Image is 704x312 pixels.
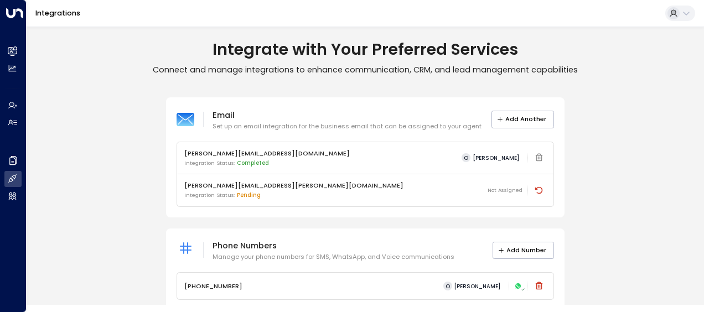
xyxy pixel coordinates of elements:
[184,191,403,199] p: Integration Status:
[237,191,261,199] span: pending
[491,111,554,128] button: Add Another
[514,282,523,291] div: WhatsApp (Active)
[493,242,554,259] button: Add Number
[184,149,350,158] p: [PERSON_NAME][EMAIL_ADDRESS][DOMAIN_NAME]
[488,186,522,194] span: Not Assigned
[213,122,482,131] p: Set up an email integration for the business email that can be assigned to your agent
[213,252,454,262] p: Manage your phone numbers for SMS, WhatsApp, and Voice communications
[237,159,269,167] span: Completed
[454,283,500,289] span: [PERSON_NAME]
[27,40,704,59] h1: Integrate with Your Preferred Services
[532,150,546,165] span: Email integration cannot be deleted while linked to an active agent. Please deactivate the agent ...
[27,65,704,75] p: Connect and manage integrations to enhance communication, CRM, and lead management capabilities
[443,282,452,290] span: O
[473,155,519,161] span: [PERSON_NAME]
[213,239,454,252] p: Phone Numbers
[532,279,546,293] button: Delete phone number
[458,152,523,164] button: O[PERSON_NAME]
[35,8,80,18] a: Integrations
[184,282,242,291] p: [PHONE_NUMBER]
[184,159,350,167] p: Integration Status:
[462,153,470,162] span: O
[184,181,403,190] p: [PERSON_NAME][EMAIL_ADDRESS][PERSON_NAME][DOMAIN_NAME]
[213,108,482,122] p: Email
[440,280,504,292] button: O[PERSON_NAME]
